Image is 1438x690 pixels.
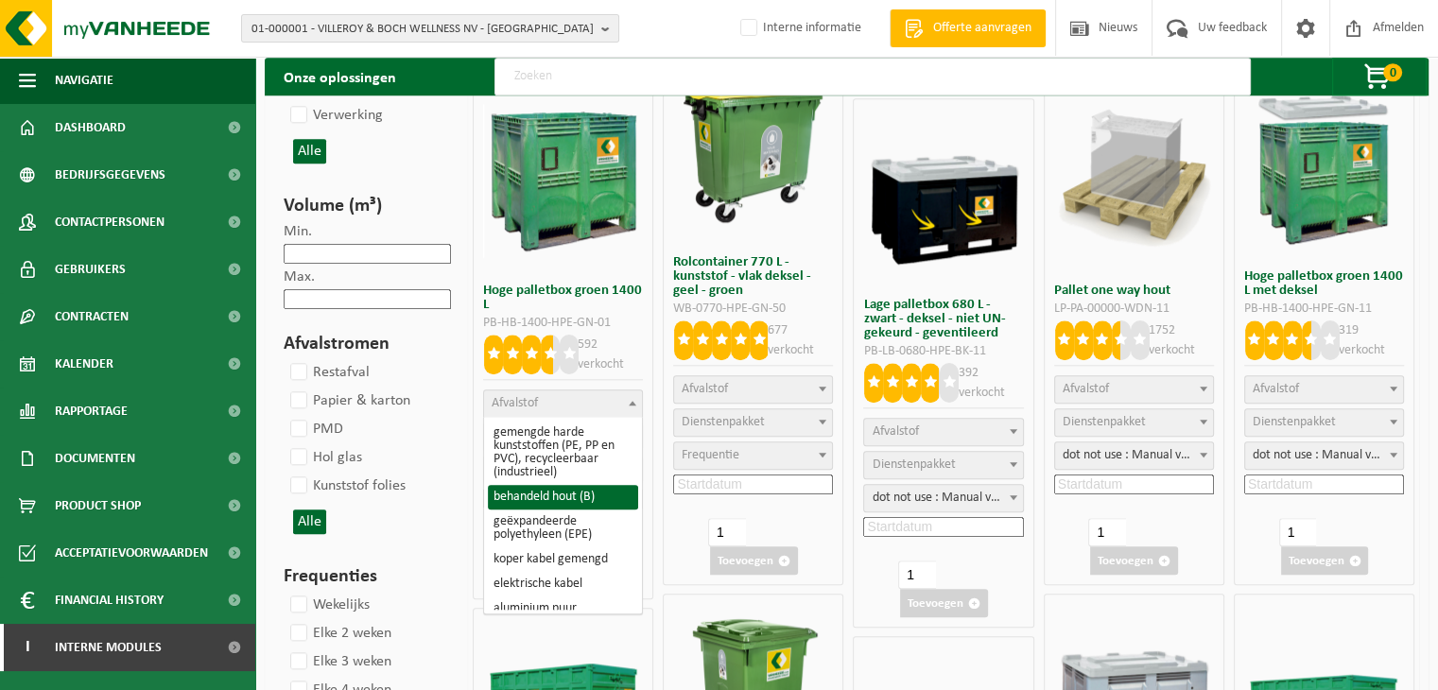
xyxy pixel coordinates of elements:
span: 0 [1383,63,1402,81]
span: dot not use : Manual voor MyVanheede [863,484,1023,512]
input: 1 [708,518,746,546]
a: Offerte aanvragen [890,9,1046,47]
div: PB-HB-1400-HPE-GN-01 [483,317,643,330]
li: behandeld hout (B) [488,485,638,509]
img: PB-LB-0680-HPE-BK-11 [863,113,1024,274]
input: Zoeken [494,58,1251,95]
p: 592 verkocht [578,335,643,374]
input: Startdatum [1244,474,1404,494]
span: Bedrijfsgegevens [55,151,165,198]
p: 319 verkocht [1339,320,1404,360]
h3: Frequenties [284,562,440,591]
img: PB-HB-1400-HPE-GN-01 [483,99,644,260]
span: Afvalstof [1253,382,1299,396]
span: Afvalstof [682,382,728,396]
li: gemengde harde kunststoffen (PE, PP en PVC), recycleerbaar (industrieel) [488,421,638,485]
button: Toevoegen [1281,546,1369,575]
div: PB-LB-0680-HPE-BK-11 [863,345,1023,358]
span: Acceptatievoorwaarden [55,529,208,577]
h3: Afvalstromen [284,330,440,358]
h3: Volume (m³) [284,192,440,220]
span: Afvalstof [492,396,538,410]
span: Dienstenpakket [1063,415,1146,429]
button: 0 [1332,58,1427,95]
img: PB-HB-1400-HPE-GN-11 [1250,85,1398,246]
span: Financial History [55,577,164,624]
img: LP-PA-00000-WDN-11 [1053,99,1214,260]
h3: Pallet one way hout [1054,284,1214,298]
label: Elke 2 weken [286,619,391,647]
span: 01-000001 - VILLEROY & BOCH WELLNESS NV - [GEOGRAPHIC_DATA] [251,15,594,43]
div: PB-HB-1400-HPE-GN-11 [1244,302,1404,316]
li: koper kabel gemengd [488,547,638,572]
h2: Onze oplossingen [265,58,415,95]
label: Papier & karton [286,387,410,415]
button: Toevoegen [710,546,798,575]
label: Verwerking [286,101,383,129]
div: WB-0770-HPE-GN-50 [673,302,833,316]
span: Offerte aanvragen [928,19,1036,38]
label: Min. [284,224,312,239]
label: Interne informatie [736,14,861,43]
label: Restafval [286,358,370,387]
label: PMD [286,415,343,443]
span: Rapportage [55,388,128,435]
span: Afvalstof [872,424,918,439]
span: Dienstenpakket [682,415,765,429]
span: Product Shop [55,482,141,529]
button: Toevoegen [1090,546,1178,575]
span: Afvalstof [1063,382,1109,396]
input: 1 [1279,518,1317,546]
span: Dienstenpakket [872,457,955,472]
label: Hol glas [286,443,362,472]
span: Kalender [55,340,113,388]
label: Elke 3 weken [286,647,391,676]
h3: Rolcontainer 770 L - kunststof - vlak deksel - geel - groen [673,255,833,298]
span: dot not use : Manual voor MyVanheede [1054,441,1214,470]
div: LP-PA-00000-WDN-11 [1054,302,1214,316]
span: dot not use : Manual voor MyVanheede [1244,441,1404,470]
h3: Lage palletbox 680 L - zwart - deksel - niet UN-gekeurd - geventileerd [863,298,1023,340]
input: 1 [898,561,936,589]
label: Kunststof folies [286,472,406,500]
span: dot not use : Manual voor MyVanheede [864,485,1022,511]
h3: Hoge palletbox groen 1400 L met deksel [1244,269,1404,298]
button: Toevoegen [900,589,988,617]
span: Contactpersonen [55,198,165,246]
label: Wekelijks [286,591,370,619]
span: Navigatie [55,57,113,104]
button: Alle [293,509,326,534]
li: elektrische kabel [488,572,638,596]
p: 677 verkocht [768,320,833,360]
label: Max. [284,269,315,285]
h3: Hoge palletbox groen 1400 L [483,284,643,312]
input: 1 [1088,518,1126,546]
input: Startdatum [1054,474,1214,494]
span: Dienstenpakket [1253,415,1336,429]
p: 1752 verkocht [1149,320,1214,360]
span: dot not use : Manual voor MyVanheede [1245,442,1403,469]
span: Interne modules [55,624,162,671]
span: Frequentie [682,448,739,462]
img: WB-0770-HPE-GN-50 [673,71,834,232]
span: Contracten [55,293,129,340]
span: dot not use : Manual voor MyVanheede [1055,442,1213,469]
span: Documenten [55,435,135,482]
input: Startdatum [673,474,833,494]
span: Gebruikers [55,246,126,293]
button: 01-000001 - VILLEROY & BOCH WELLNESS NV - [GEOGRAPHIC_DATA] [241,14,619,43]
button: Alle [293,139,326,164]
span: Dashboard [55,104,126,151]
li: aluminium puur [488,596,638,621]
span: I [19,624,36,671]
input: Startdatum [863,517,1023,537]
li: geëxpandeerde polyethyleen (EPE) [488,509,638,547]
p: 392 verkocht [958,363,1023,403]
